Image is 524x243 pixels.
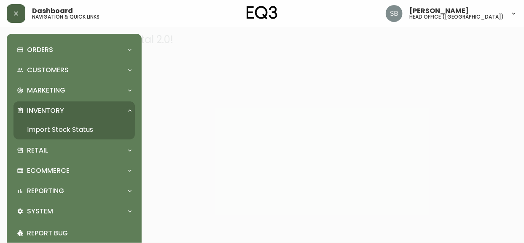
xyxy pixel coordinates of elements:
[27,146,48,155] p: Retail
[13,81,135,100] div: Marketing
[27,186,64,196] p: Reporting
[386,5,403,22] img: 85855414dd6b989d32b19e738a67d5b5
[13,120,135,139] a: Import Stock Status
[27,106,64,115] p: Inventory
[13,161,135,180] div: Ecommerce
[13,141,135,160] div: Retail
[27,229,132,238] p: Report Bug
[13,101,135,120] div: Inventory
[27,207,53,216] p: System
[13,202,135,221] div: System
[27,45,53,55] p: Orders
[27,86,65,95] p: Marketing
[13,41,135,59] div: Orders
[32,14,99,19] h5: navigation & quick links
[32,8,73,14] span: Dashboard
[27,166,70,175] p: Ecommerce
[13,61,135,79] div: Customers
[409,8,469,14] span: [PERSON_NAME]
[247,6,278,19] img: logo
[13,182,135,200] div: Reporting
[409,14,504,19] h5: head office ([GEOGRAPHIC_DATA])
[27,66,69,75] p: Customers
